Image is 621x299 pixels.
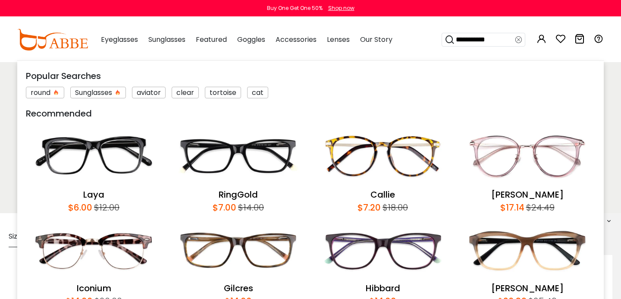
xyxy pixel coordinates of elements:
[224,282,253,294] a: Gilcres
[101,35,138,44] span: Eyeglasses
[170,218,306,282] img: Gilcres
[500,201,524,214] div: $17.14
[9,226,22,247] span: Size
[459,124,595,188] img: Naomi
[26,107,595,120] div: Recommended
[148,35,185,44] span: Sunglasses
[315,218,451,282] img: Hibbard
[459,218,595,282] img: Sonia
[172,87,199,98] div: clear
[83,189,104,201] a: Laya
[276,35,317,44] span: Accessories
[196,35,227,44] span: Featured
[236,201,264,214] div: $14.00
[327,35,350,44] span: Lenses
[77,282,111,294] a: Iconium
[17,29,88,50] img: abbeglasses.com
[92,201,119,214] div: $12.00
[366,282,400,294] a: Hibbard
[491,282,564,294] a: [PERSON_NAME]
[381,201,408,214] div: $18.00
[213,201,236,214] div: $7.00
[26,218,162,282] img: Iconium
[132,87,166,98] div: aviator
[267,4,323,12] div: Buy One Get One 50%
[360,35,392,44] span: Our Story
[524,201,555,214] div: $24.49
[205,87,241,98] div: tortoise
[26,69,595,82] div: Popular Searches
[358,201,381,214] div: $7.20
[328,4,354,12] div: Shop now
[315,124,451,188] img: Callie
[491,189,564,201] a: [PERSON_NAME]
[68,201,92,214] div: $6.00
[247,87,268,98] div: cat
[324,4,354,12] a: Shop now
[219,189,258,201] a: RingGold
[170,124,306,188] img: RingGold
[26,124,162,188] img: Laya
[26,87,64,98] div: round
[70,87,126,98] div: Sunglasses
[237,35,265,44] span: Goggles
[370,189,395,201] a: Callie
